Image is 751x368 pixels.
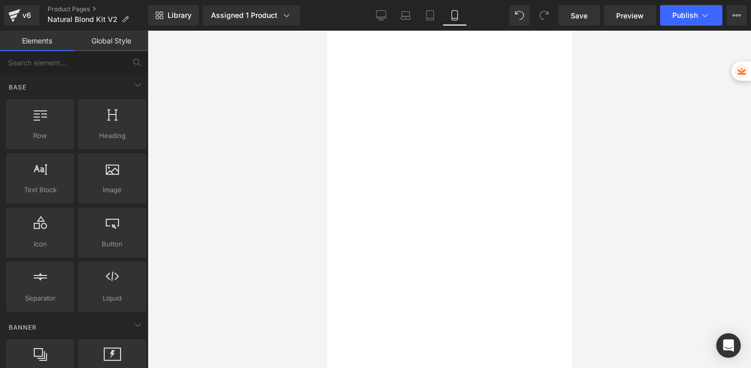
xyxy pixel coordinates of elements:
[442,5,467,26] a: Mobile
[20,9,33,22] div: v6
[726,5,747,26] button: More
[604,5,656,26] a: Preview
[9,130,71,141] span: Row
[660,5,722,26] button: Publish
[418,5,442,26] a: Tablet
[393,5,418,26] a: Laptop
[616,10,644,21] span: Preview
[534,5,554,26] button: Redo
[81,130,143,141] span: Heading
[716,333,741,358] div: Open Intercom Messenger
[211,10,292,20] div: Assigned 1 Product
[369,5,393,26] a: Desktop
[81,239,143,249] span: Button
[48,5,148,13] a: Product Pages
[9,239,71,249] span: Icon
[81,185,143,195] span: Image
[81,293,143,304] span: Liquid
[48,15,118,24] span: Natural Blond Kit V2
[672,11,698,19] span: Publish
[571,10,588,21] span: Save
[9,293,71,304] span: Separator
[168,11,192,20] span: Library
[8,323,38,332] span: Banner
[148,5,199,26] a: New Library
[4,5,39,26] a: v6
[74,31,148,51] a: Global Style
[509,5,530,26] button: Undo
[9,185,71,195] span: Text Block
[8,82,28,92] span: Base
